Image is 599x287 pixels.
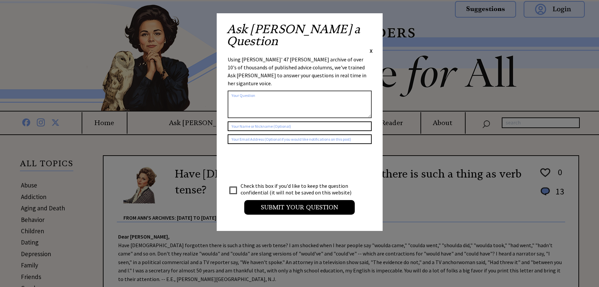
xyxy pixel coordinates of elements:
[240,182,358,196] td: Check this box if you'd like to keep the question confidential (it will not be saved on this webs...
[228,151,329,177] iframe: reCAPTCHA
[228,134,372,144] input: Your Email Address (Optional if you would like notifications on this post)
[228,55,372,87] div: Using [PERSON_NAME]' 47 [PERSON_NAME] archive of over 10's of thousands of published advice colum...
[227,23,373,47] h2: Ask [PERSON_NAME] a Question
[370,47,373,54] span: X
[228,121,372,131] input: Your Name or Nickname (Optional)
[244,200,355,215] input: Submit your Question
